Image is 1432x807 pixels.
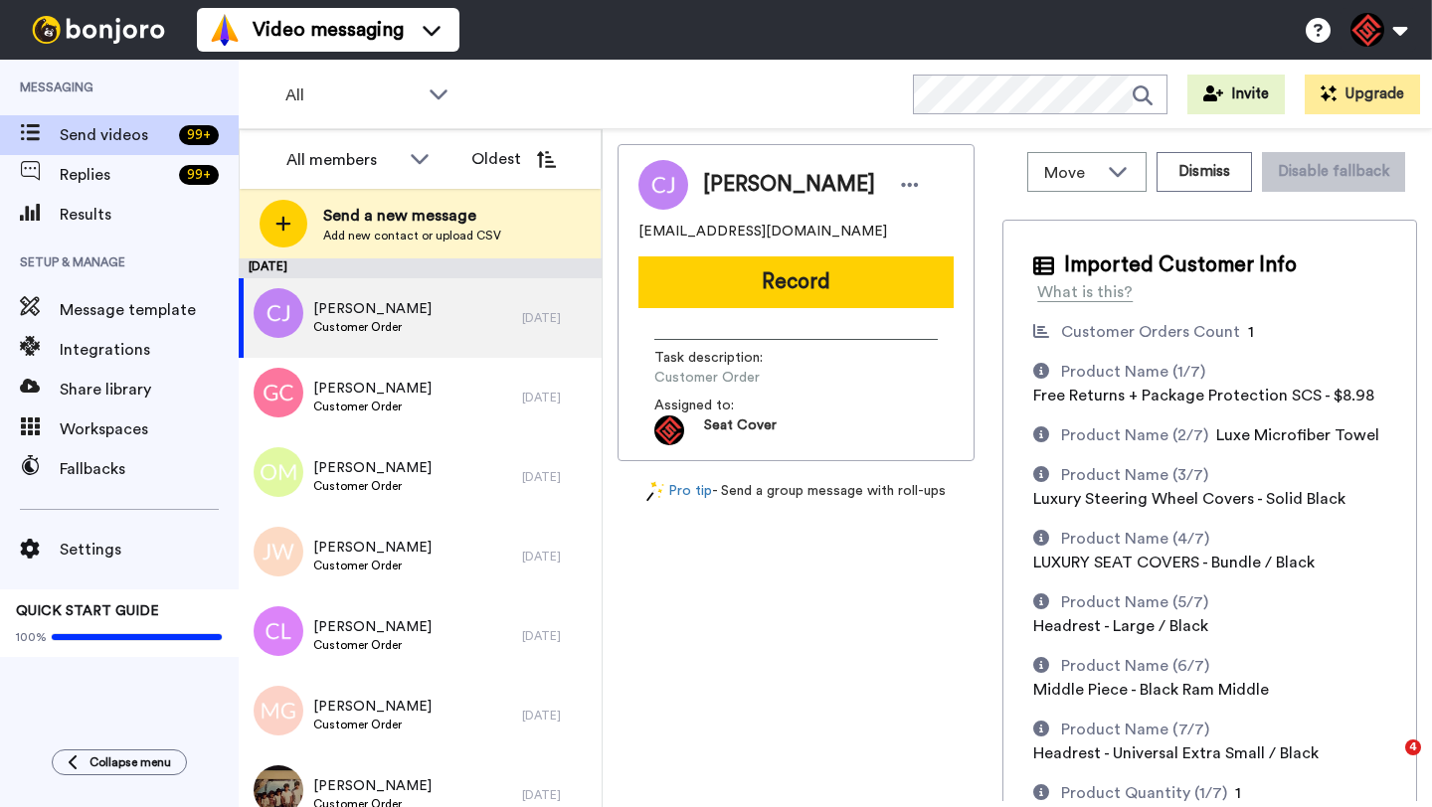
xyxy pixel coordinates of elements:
[313,478,432,494] span: Customer Order
[285,83,419,107] span: All
[313,458,432,478] span: [PERSON_NAME]
[313,637,432,653] span: Customer Order
[313,379,432,399] span: [PERSON_NAME]
[60,417,239,441] span: Workspaces
[313,558,432,573] span: Customer Order
[1061,718,1209,741] div: Product Name (7/7)
[522,549,592,565] div: [DATE]
[286,148,400,172] div: All members
[209,14,241,46] img: vm-color.svg
[522,628,592,644] div: [DATE]
[253,16,404,44] span: Video messaging
[1033,618,1208,634] span: Headrest - Large / Black
[456,139,571,179] button: Oldest
[60,538,239,562] span: Settings
[522,787,592,803] div: [DATE]
[1157,152,1252,192] button: Dismiss
[522,390,592,405] div: [DATE]
[254,686,303,735] img: mg.png
[522,708,592,724] div: [DATE]
[654,415,684,445] img: ec5645ef-65b2-4455-98b9-10df426c12e0-1681764373.jpg
[313,776,432,796] span: [PERSON_NAME]
[179,125,219,145] div: 99 +
[1033,682,1269,698] span: Middle Piece - Black Ram Middle
[60,123,171,147] span: Send videos
[254,368,303,417] img: gc.png
[1216,427,1379,443] span: Luxe Microfiber Towel
[313,538,432,558] span: [PERSON_NAME]
[313,717,432,732] span: Customer Order
[60,203,239,227] span: Results
[239,258,602,278] div: [DATE]
[1187,75,1285,114] button: Invite
[313,319,432,335] span: Customer Order
[638,160,688,210] img: Image of Clayton Jerrell
[646,481,712,502] a: Pro tip
[1405,739,1421,755] span: 4
[1061,463,1208,487] div: Product Name (3/7)
[1061,423,1208,447] div: Product Name (2/7)
[618,481,975,502] div: - Send a group message with roll-ups
[522,469,592,485] div: [DATE]
[52,749,187,775] button: Collapse menu
[323,204,501,228] span: Send a new message
[1364,739,1412,787] iframe: Intercom live chat
[16,629,47,645] span: 100%
[654,348,794,368] span: Task description :
[704,415,777,445] span: Seat Cover
[60,457,239,481] span: Fallbacks
[1061,654,1209,678] div: Product Name (6/7)
[1305,75,1420,114] button: Upgrade
[1033,745,1319,761] span: Headrest - Universal Extra Small / Black
[179,165,219,185] div: 99 +
[1044,161,1098,185] span: Move
[60,298,239,322] span: Message template
[654,368,843,388] span: Customer Order
[1033,388,1374,403] span: Free Returns + Package Protection SCS - $8.98
[1061,360,1205,384] div: Product Name (1/7)
[1061,320,1240,344] div: Customer Orders Count
[638,222,887,242] span: [EMAIL_ADDRESS][DOMAIN_NAME]
[24,16,173,44] img: bj-logo-header-white.svg
[89,754,171,770] span: Collapse menu
[60,163,171,187] span: Replies
[254,606,303,656] img: cl.png
[638,256,954,308] button: Record
[1061,781,1227,805] div: Product Quantity (1/7)
[654,396,794,415] span: Assigned to:
[703,170,875,200] span: [PERSON_NAME]
[1061,527,1209,551] div: Product Name (4/7)
[1033,491,1345,507] span: Luxury Steering Wheel Covers - Solid Black
[313,697,432,717] span: [PERSON_NAME]
[16,604,159,618] span: QUICK START GUIDE
[60,378,239,402] span: Share library
[1033,555,1315,570] span: LUXURY SEAT COVERS - Bundle / Black
[1064,250,1297,280] span: Imported Customer Info
[1037,280,1133,304] div: What is this?
[1262,152,1405,192] button: Disable fallback
[254,447,303,497] img: om.png
[254,527,303,576] img: jw.png
[313,399,432,414] span: Customer Order
[254,288,303,338] img: cj.png
[522,310,592,326] div: [DATE]
[1248,324,1254,340] span: 1
[323,228,501,243] span: Add new contact or upload CSV
[60,338,239,362] span: Integrations
[1061,590,1208,614] div: Product Name (5/7)
[313,617,432,637] span: [PERSON_NAME]
[313,299,432,319] span: [PERSON_NAME]
[1235,785,1241,801] span: 1
[646,481,664,502] img: magic-wand.svg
